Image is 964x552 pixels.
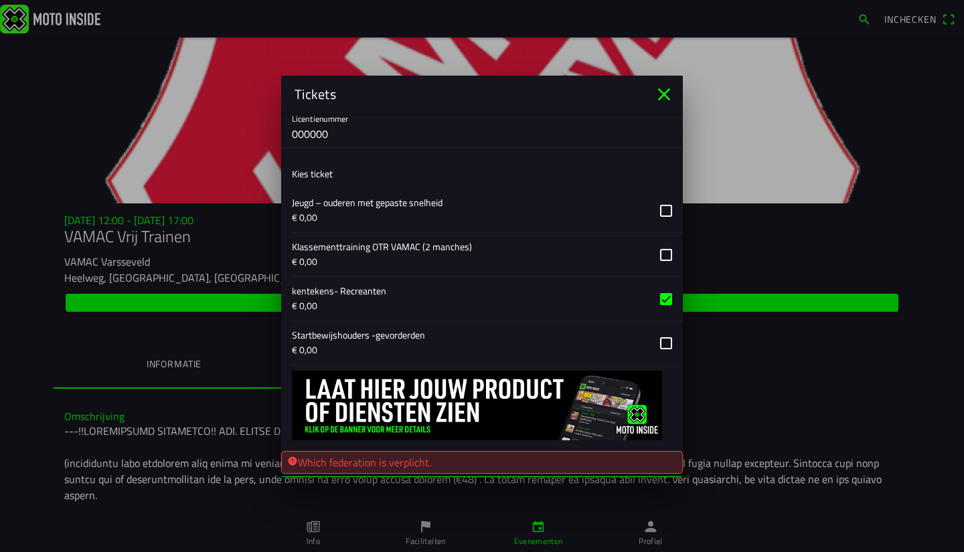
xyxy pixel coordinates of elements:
ion-label: Kies ticket [292,167,333,181]
ion-icon: alert [287,455,298,466]
div: Which federation is verplicht. [287,454,677,470]
img: 0moMHOOY3raU3U3gHW5KpNDKZy0idSAADlCDDHtX.jpg [292,371,662,440]
ion-title: Tickets [281,84,653,104]
ion-icon: close [653,84,675,105]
